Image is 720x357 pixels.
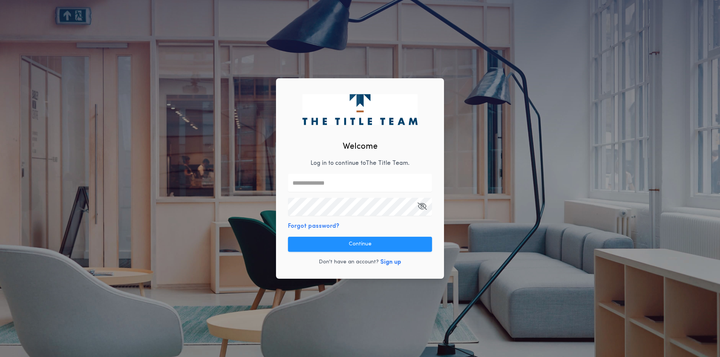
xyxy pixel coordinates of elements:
[319,258,379,266] p: Don't have an account?
[343,140,378,153] h2: Welcome
[288,237,432,252] button: Continue
[302,94,417,125] img: logo
[310,159,409,168] p: Log in to continue to The Title Team .
[288,222,339,231] button: Forgot password?
[380,258,401,267] button: Sign up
